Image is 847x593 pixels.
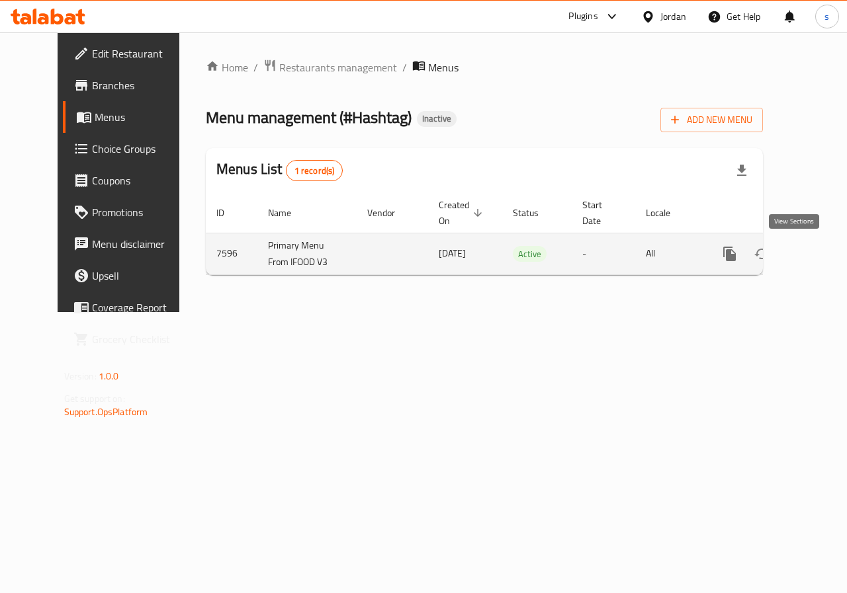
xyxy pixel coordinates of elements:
[63,196,199,228] a: Promotions
[206,233,257,274] td: 7596
[513,205,556,221] span: Status
[825,9,829,24] span: s
[439,197,486,229] span: Created On
[92,46,189,61] span: Edit Restaurant
[417,111,457,127] div: Inactive
[582,197,619,229] span: Start Date
[513,247,547,262] span: Active
[287,165,343,177] span: 1 record(s)
[257,233,357,274] td: Primary Menu From IFOOD V3
[92,173,189,188] span: Coupons
[714,238,746,270] button: more
[92,331,189,347] span: Grocery Checklist
[99,368,119,385] span: 1.0.0
[92,268,189,284] span: Upsell
[92,204,189,220] span: Promotions
[439,245,466,262] span: [DATE]
[367,205,412,221] span: Vendor
[206,102,412,132] span: Menu management ( #Hashtag )
[92,299,189,315] span: Coverage Report
[216,159,343,181] h2: Menus List
[263,59,397,76] a: Restaurants management
[216,205,242,221] span: ID
[64,403,148,420] a: Support.OpsPlatform
[63,260,199,292] a: Upsell
[268,205,308,221] span: Name
[660,9,686,24] div: Jordan
[64,368,97,385] span: Version:
[63,133,199,165] a: Choice Groups
[726,155,758,186] div: Export file
[660,108,763,132] button: Add New Menu
[428,59,459,75] span: Menus
[572,233,635,274] td: -
[635,233,703,274] td: All
[92,141,189,157] span: Choice Groups
[513,246,547,262] div: Active
[63,323,199,355] a: Grocery Checklist
[646,205,688,221] span: Locale
[92,77,189,93] span: Branches
[63,69,199,101] a: Branches
[92,236,189,252] span: Menu disclaimer
[63,292,199,323] a: Coverage Report
[253,59,258,75] li: /
[746,238,778,270] button: Change Status
[95,109,189,125] span: Menus
[64,390,125,407] span: Get support on:
[63,228,199,260] a: Menu disclaimer
[671,112,752,128] span: Add New Menu
[206,59,763,76] nav: breadcrumb
[63,101,199,133] a: Menus
[286,160,343,181] div: Total records count
[402,59,407,75] li: /
[63,38,199,69] a: Edit Restaurant
[417,113,457,124] span: Inactive
[206,59,248,75] a: Home
[568,9,598,24] div: Plugins
[63,165,199,196] a: Coupons
[279,59,397,75] span: Restaurants management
